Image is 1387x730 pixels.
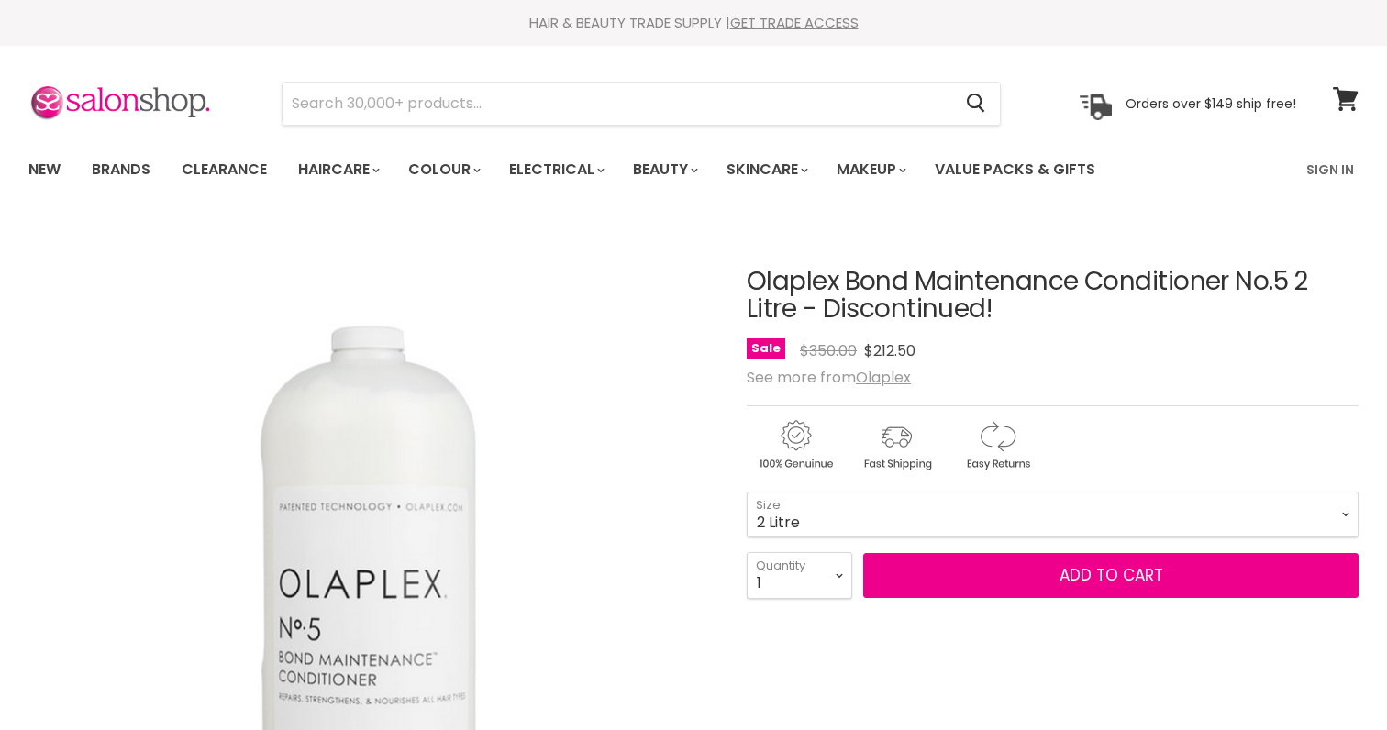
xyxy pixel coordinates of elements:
ul: Main menu [15,143,1203,196]
img: returns.gif [949,417,1046,473]
a: Value Packs & Gifts [921,150,1109,189]
a: Colour [394,150,492,189]
a: Brands [78,150,164,189]
a: Haircare [284,150,391,189]
a: Skincare [713,150,819,189]
span: Sale [747,338,785,359]
h1: Olaplex Bond Maintenance Conditioner No.5 2 Litre - Discontinued! [747,268,1359,325]
span: See more from [747,367,911,388]
span: $350.00 [800,340,857,361]
img: genuine.gif [747,417,844,473]
a: Electrical [495,150,616,189]
button: Search [951,83,1000,125]
button: Add to cart [863,553,1359,599]
div: HAIR & BEAUTY TRADE SUPPLY | [6,14,1381,32]
span: Add to cart [1060,564,1163,586]
a: GET TRADE ACCESS [730,13,859,32]
a: New [15,150,74,189]
a: Olaplex [856,367,911,388]
select: Quantity [747,552,852,598]
a: Sign In [1295,150,1365,189]
form: Product [282,82,1001,126]
p: Orders over $149 ship free! [1126,94,1296,111]
nav: Main [6,143,1381,196]
input: Search [283,83,951,125]
a: Beauty [619,150,709,189]
a: Makeup [823,150,917,189]
span: $212.50 [864,340,915,361]
a: Clearance [168,150,281,189]
img: shipping.gif [848,417,945,473]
